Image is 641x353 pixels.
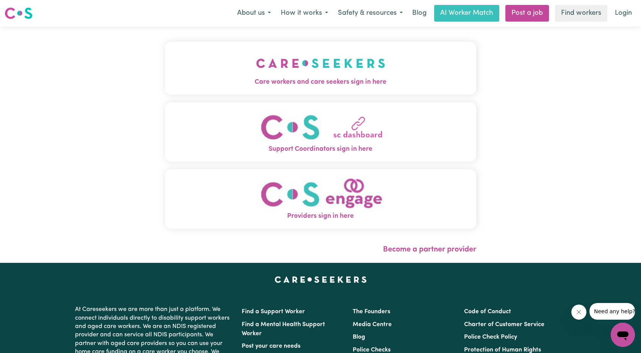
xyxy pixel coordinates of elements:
[464,322,544,328] a: Charter of Customer Service
[165,211,476,221] span: Providers sign in here
[383,246,476,253] a: Become a partner provider
[5,5,46,11] span: Need any help?
[242,322,325,337] a: Find a Mental Health Support Worker
[165,77,476,87] span: Care workers and care seekers sign in here
[464,334,517,340] a: Police Check Policy
[353,309,390,315] a: The Founders
[555,5,607,22] a: Find workers
[610,5,636,22] a: Login
[464,309,511,315] a: Code of Conduct
[275,276,367,283] a: Careseekers home page
[464,347,541,353] a: Protection of Human Rights
[571,305,586,320] iframe: Close message
[408,5,431,22] a: Blog
[5,5,33,22] a: Careseekers logo
[353,347,391,353] a: Police Checks
[333,5,408,21] button: Safety & resources
[165,42,476,95] button: Care workers and care seekers sign in here
[434,5,499,22] a: AI Worker Match
[611,323,635,347] iframe: Button to launch messaging window
[165,169,476,229] button: Providers sign in here
[276,5,333,21] button: How it works
[589,303,635,320] iframe: Message from company
[242,343,300,349] a: Post your care needs
[353,334,365,340] a: Blog
[242,309,305,315] a: Find a Support Worker
[165,102,476,162] button: Support Coordinators sign in here
[505,5,549,22] a: Post a job
[232,5,276,21] button: About us
[165,144,476,154] span: Support Coordinators sign in here
[353,322,392,328] a: Media Centre
[5,6,33,20] img: Careseekers logo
